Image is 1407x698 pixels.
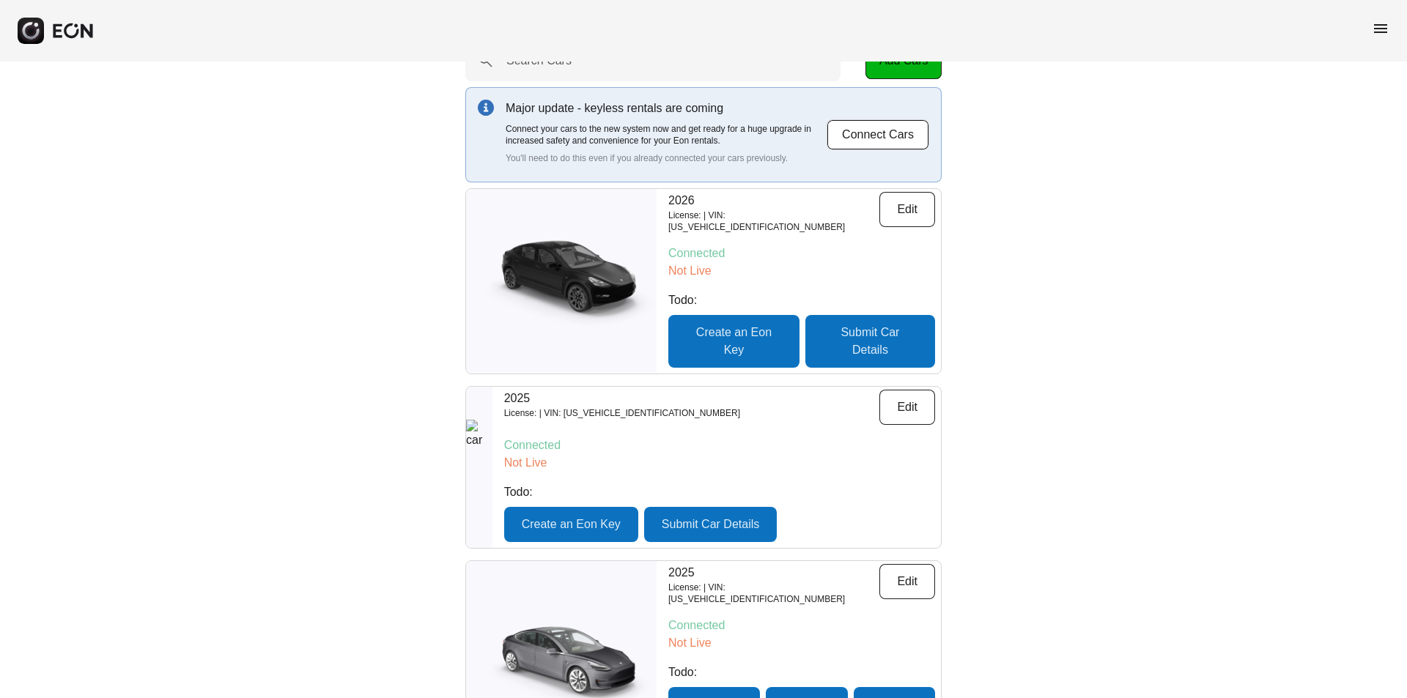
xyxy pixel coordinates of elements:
p: Connect your cars to the new system now and get ready for a huge upgrade in increased safety and ... [506,123,827,146]
button: Submit Car Details [805,315,935,368]
p: Not Live [504,454,935,472]
p: Not Live [668,634,935,652]
p: Todo: [668,664,935,681]
p: Major update - keyless rentals are coming [506,100,827,117]
p: You'll need to do this even if you already connected your cars previously. [506,152,827,164]
p: License: | VIN: [US_VEHICLE_IDENTIFICATION_NUMBER] [668,209,879,233]
button: Create an Eon Key [668,315,799,368]
button: Edit [879,390,935,425]
p: 2025 [668,564,879,582]
p: Todo: [668,292,935,309]
img: car [466,234,657,329]
p: License: | VIN: [US_VEHICLE_IDENTIFICATION_NUMBER] [668,582,879,605]
button: Submit Car Details [644,507,777,542]
button: Connect Cars [827,119,929,150]
img: info [478,100,494,116]
p: Connected [668,617,935,634]
p: Todo: [504,483,935,501]
p: 2026 [668,192,879,209]
button: Edit [879,192,935,227]
span: menu [1372,20,1389,37]
button: Create an Eon Key [504,507,638,542]
p: 2025 [504,390,740,407]
p: Not Live [668,262,935,280]
p: Connected [504,437,935,454]
p: Connected [668,245,935,262]
img: car [466,420,492,515]
button: Edit [879,564,935,599]
p: License: | VIN: [US_VEHICLE_IDENTIFICATION_NUMBER] [504,407,740,419]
